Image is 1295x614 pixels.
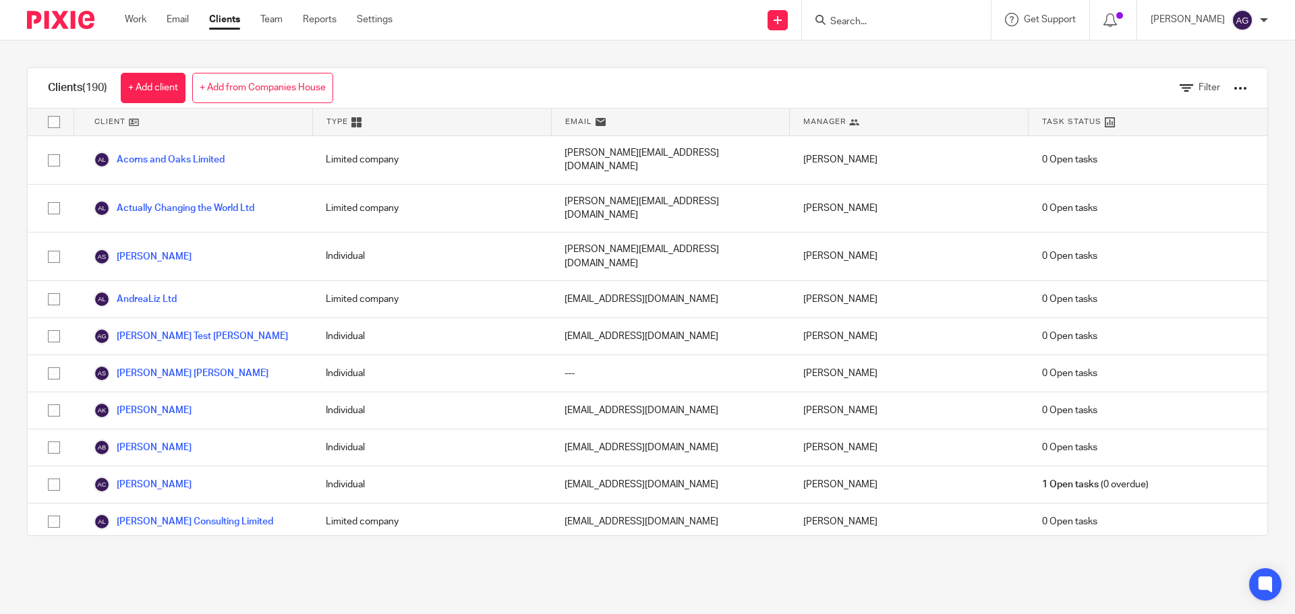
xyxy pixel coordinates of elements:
[790,233,1029,280] div: [PERSON_NAME]
[312,136,551,184] div: Limited company
[94,477,110,493] img: svg%3E
[1042,249,1097,263] span: 0 Open tasks
[551,466,790,503] div: [EMAIL_ADDRESS][DOMAIN_NAME]
[790,136,1029,184] div: [PERSON_NAME]
[312,281,551,317] div: Limited company
[94,200,110,216] img: svg%3E
[1042,515,1097,528] span: 0 Open tasks
[41,109,67,135] input: Select all
[1151,13,1225,26] p: [PERSON_NAME]
[94,365,268,381] a: [PERSON_NAME] [PERSON_NAME]
[94,514,273,530] a: [PERSON_NAME] Consulting Limited
[303,13,337,26] a: Reports
[312,233,551,280] div: Individual
[192,73,333,103] a: + Add from Companies House
[565,116,592,127] span: Email
[1042,116,1101,127] span: Task Status
[94,477,192,493] a: [PERSON_NAME]
[803,116,846,127] span: Manager
[1042,153,1097,166] span: 0 Open tasks
[94,514,110,530] img: svg%3E
[94,439,192,456] a: [PERSON_NAME]
[1042,293,1097,306] span: 0 Open tasks
[260,13,283,26] a: Team
[94,116,125,127] span: Client
[94,439,110,456] img: svg%3E
[1042,202,1097,215] span: 0 Open tasks
[1024,15,1076,24] span: Get Support
[551,429,790,466] div: [EMAIL_ADDRESS][DOMAIN_NAME]
[94,249,110,265] img: svg%3E
[94,291,177,307] a: AndreaLiz Ltd
[94,365,110,381] img: svg%3E
[94,200,254,216] a: Actually Changing the World Ltd
[790,318,1029,355] div: [PERSON_NAME]
[829,16,950,28] input: Search
[94,328,288,344] a: [PERSON_NAME] Test [PERSON_NAME]
[357,13,393,26] a: Settings
[1042,441,1097,454] span: 0 Open tasks
[551,318,790,355] div: [EMAIL_ADDRESS][DOMAIN_NAME]
[790,429,1029,466] div: [PERSON_NAME]
[94,328,110,344] img: svg%3E
[551,503,790,540] div: [EMAIL_ADDRESS][DOMAIN_NAME]
[167,13,189,26] a: Email
[326,116,348,127] span: Type
[551,281,790,317] div: [EMAIL_ADDRESS][DOMAIN_NAME]
[551,355,790,392] div: ---
[312,466,551,503] div: Individual
[312,185,551,233] div: Limited company
[94,249,192,265] a: [PERSON_NAME]
[790,503,1029,540] div: [PERSON_NAME]
[790,466,1029,503] div: [PERSON_NAME]
[790,281,1029,317] div: [PERSON_NAME]
[125,13,146,26] a: Work
[790,355,1029,392] div: [PERSON_NAME]
[82,82,107,93] span: (190)
[1199,83,1220,92] span: Filter
[551,136,790,184] div: [PERSON_NAME][EMAIL_ADDRESS][DOMAIN_NAME]
[94,291,110,307] img: svg%3E
[209,13,240,26] a: Clients
[312,392,551,429] div: Individual
[94,152,225,168] a: Acorns and Oaks Limited
[312,318,551,355] div: Individual
[551,233,790,280] div: [PERSON_NAME][EMAIL_ADDRESS][DOMAIN_NAME]
[121,73,185,103] a: + Add client
[1232,9,1253,31] img: svg%3E
[1042,404,1097,417] span: 0 Open tasks
[1042,478,1149,491] span: (0 overdue)
[1042,367,1097,380] span: 0 Open tasks
[1042,330,1097,343] span: 0 Open tasks
[94,402,192,419] a: [PERSON_NAME]
[94,402,110,419] img: svg%3E
[790,185,1029,233] div: [PERSON_NAME]
[94,152,110,168] img: svg%3E
[312,355,551,392] div: Individual
[551,392,790,429] div: [EMAIL_ADDRESS][DOMAIN_NAME]
[27,11,94,29] img: Pixie
[312,503,551,540] div: Limited company
[48,81,107,95] h1: Clients
[551,185,790,233] div: [PERSON_NAME][EMAIL_ADDRESS][DOMAIN_NAME]
[790,392,1029,429] div: [PERSON_NAME]
[1042,478,1099,491] span: 1 Open tasks
[312,429,551,466] div: Individual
